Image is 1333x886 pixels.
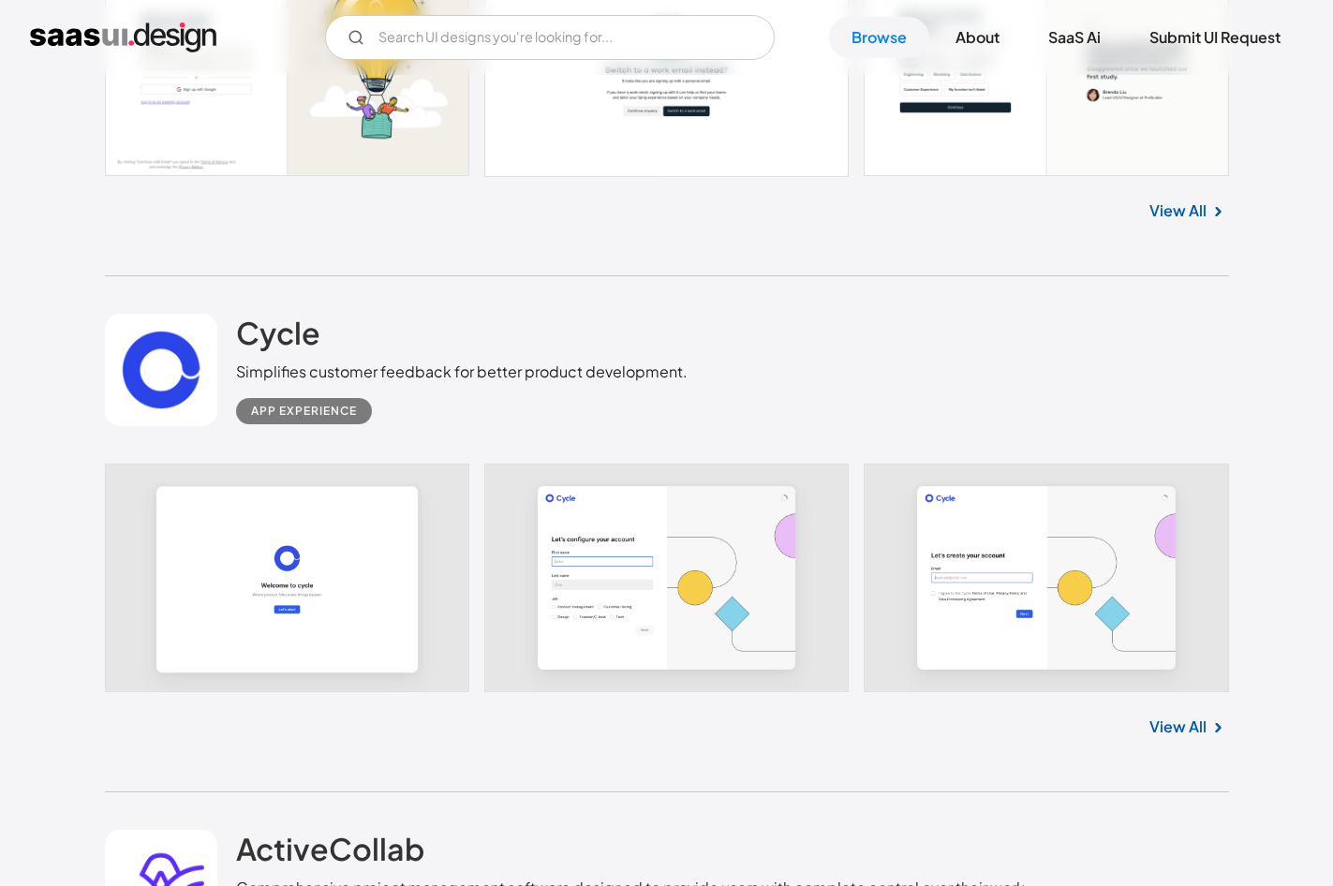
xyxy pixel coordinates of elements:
a: home [30,22,216,52]
form: Email Form [325,15,775,60]
div: App Experience [251,400,357,422]
div: Simplifies customer feedback for better product development. [236,361,688,383]
a: SaaS Ai [1026,17,1123,58]
a: View All [1149,716,1207,738]
a: About [933,17,1022,58]
a: Browse [829,17,929,58]
h2: ActiveCollab [236,830,424,867]
a: View All [1149,199,1207,222]
input: Search UI designs you're looking for... [325,15,775,60]
h2: Cycle [236,314,320,351]
a: ActiveCollab [236,830,424,877]
a: Cycle [236,314,320,361]
a: Submit UI Request [1127,17,1303,58]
